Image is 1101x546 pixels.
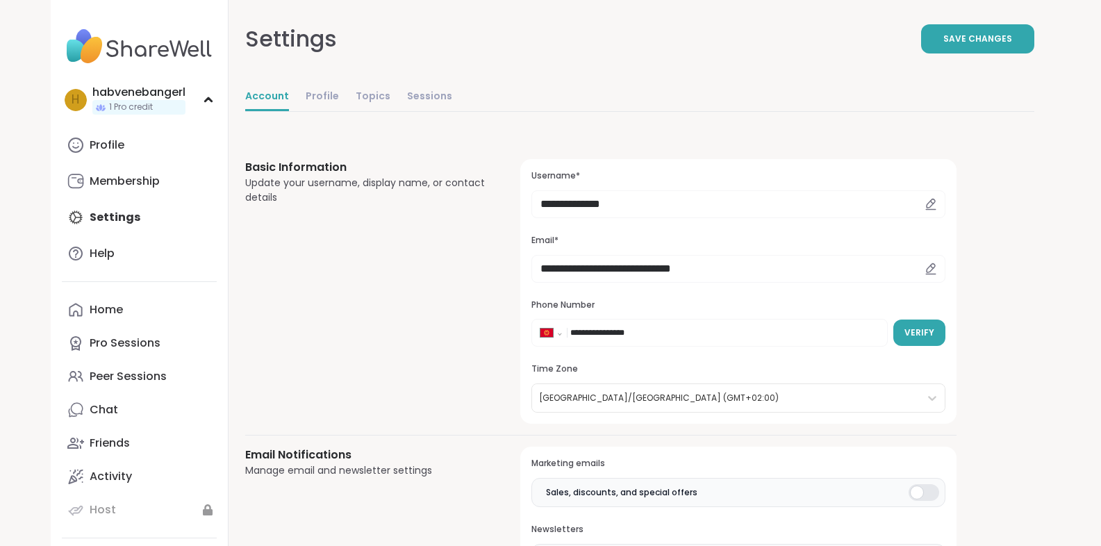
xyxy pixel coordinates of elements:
[62,165,217,198] a: Membership
[109,101,153,113] span: 1 Pro credit
[921,24,1034,53] button: Save Changes
[245,447,488,463] h3: Email Notifications
[90,246,115,261] div: Help
[893,320,945,346] button: Verify
[531,524,945,536] h3: Newsletters
[245,22,337,56] div: Settings
[62,293,217,326] a: Home
[904,326,934,339] span: Verify
[245,176,488,205] div: Update your username, display name, or contact details
[62,326,217,360] a: Pro Sessions
[90,369,167,384] div: Peer Sessions
[407,83,452,111] a: Sessions
[531,170,945,182] h3: Username*
[531,458,945,470] h3: Marketing emails
[943,33,1012,45] span: Save Changes
[531,363,945,375] h3: Time Zone
[62,22,217,71] img: ShareWell Nav Logo
[92,85,185,100] div: habvenebangerl
[245,463,488,478] div: Manage email and newsletter settings
[245,159,488,176] h3: Basic Information
[90,502,116,518] div: Host
[245,83,289,111] a: Account
[90,336,160,351] div: Pro Sessions
[531,299,945,311] h3: Phone Number
[546,486,697,499] span: Sales, discounts, and special offers
[90,302,123,317] div: Home
[62,393,217,427] a: Chat
[62,460,217,493] a: Activity
[90,436,130,451] div: Friends
[531,235,945,247] h3: Email*
[72,91,79,109] span: h
[90,402,118,417] div: Chat
[62,237,217,270] a: Help
[90,469,132,484] div: Activity
[306,83,339,111] a: Profile
[90,174,160,189] div: Membership
[62,129,217,162] a: Profile
[62,360,217,393] a: Peer Sessions
[62,427,217,460] a: Friends
[356,83,390,111] a: Topics
[62,493,217,527] a: Host
[90,138,124,153] div: Profile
